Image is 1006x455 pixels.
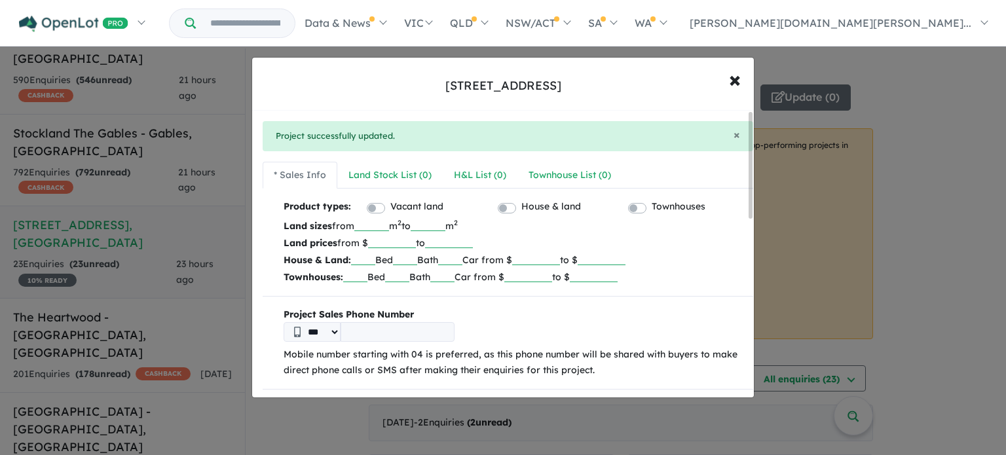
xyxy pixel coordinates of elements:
label: Vacant land [390,199,443,215]
div: Project successfully updated. [263,121,753,151]
label: Townhouses [652,199,705,215]
p: Bed Bath Car from $ to $ [284,251,743,268]
b: Townhouses: [284,271,343,283]
p: Mobile number starting with 04 is preferred, as this phone number will be shared with buyers to m... [284,347,743,378]
b: House & Land: [284,254,351,266]
label: House & land [521,199,581,215]
b: Product types: [284,199,351,217]
span: [PERSON_NAME][DOMAIN_NAME][PERSON_NAME]... [690,16,971,29]
b: Project Sales Phone Number [284,307,743,323]
p: from $ to [284,234,743,251]
sup: 2 [454,218,458,227]
img: Openlot PRO Logo White [19,16,128,32]
span: × [734,127,740,142]
div: [STREET_ADDRESS] [445,77,561,94]
div: H&L List ( 0 ) [454,168,506,183]
sup: 2 [398,218,401,227]
span: × [729,65,741,93]
div: Townhouse List ( 0 ) [529,168,611,183]
p: Bed Bath Car from $ to $ [284,268,743,285]
div: Land Stock List ( 0 ) [348,168,432,183]
div: * Sales Info [274,168,326,183]
button: Close [734,129,740,141]
p: from m to m [284,217,743,234]
img: Phone icon [294,327,301,337]
b: Land sizes [284,220,332,232]
input: Try estate name, suburb, builder or developer [198,9,292,37]
b: Land prices [284,237,337,249]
